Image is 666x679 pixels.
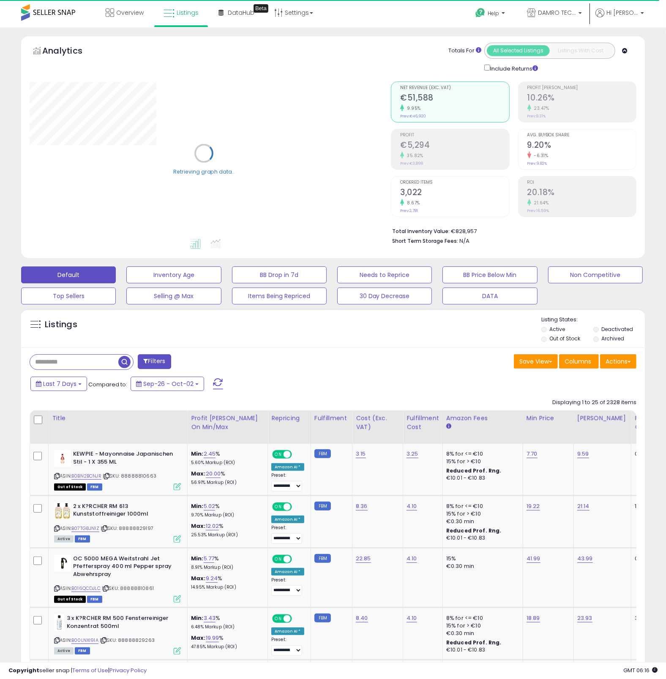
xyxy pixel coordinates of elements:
p: 56.91% Markup (ROI) [191,480,261,486]
button: Non Competitive [548,266,643,283]
div: % [191,614,261,630]
span: Profit [PERSON_NAME] [527,86,636,90]
button: BB Drop in 7d [232,266,327,283]
p: 5.60% Markup (ROI) [191,460,261,466]
a: 5.02 [204,502,216,511]
a: 21.14 [577,502,590,511]
a: Terms of Use [72,666,108,674]
a: 12.02 [206,522,219,530]
div: ASIN: [54,614,181,654]
label: Out of Stock [549,335,580,342]
button: Columns [559,354,599,369]
a: 20.00 [206,470,221,478]
button: Actions [600,354,636,369]
div: ASIN: [54,450,181,489]
a: 43.99 [577,554,593,563]
div: Amazon AI * [271,568,304,576]
div: 15% for > €10 [446,458,516,465]
li: €828,957 [392,225,630,236]
span: Avg. Buybox Share [527,133,636,138]
button: All Selected Listings [487,45,550,56]
b: Max: [191,522,206,530]
p: 9.70% Markup (ROI) [191,512,261,518]
span: Hi [PERSON_NAME] [606,8,638,17]
div: ASIN: [54,502,181,542]
a: 4.10 [407,614,417,622]
button: Needs to Reprice [337,266,432,283]
b: Max: [191,470,206,478]
h2: 3,022 [400,187,509,199]
a: 19.99 [206,634,219,642]
p: 6.48% Markup (ROI) [191,624,261,630]
span: ON [273,503,284,510]
small: Prev: €3,898 [400,161,423,166]
small: 8.67% [404,200,420,206]
span: All listings that are currently out of stock and unavailable for purchase on Amazon [54,596,86,603]
button: Items Being Repriced [232,288,327,304]
span: All listings that are currently out of stock and unavailable for purchase on Amazon [54,483,86,491]
small: FBM [314,614,331,622]
small: 35.82% [404,152,423,159]
h2: 20.18% [527,187,636,199]
b: Reduced Prof. Rng. [446,527,502,534]
a: 5.77 [204,554,215,563]
th: The percentage added to the cost of goods (COGS) that forms the calculator for Min & Max prices. [188,410,268,444]
h2: 9.20% [527,140,636,152]
small: Prev: 8.31% [527,114,546,119]
span: DAMRO TECHNOLOGY [538,8,576,17]
a: B0BN2BCNJR [71,473,101,480]
b: Min: [191,614,204,622]
a: 23.93 [577,614,592,622]
span: OFF [291,503,304,510]
span: ON [273,615,284,622]
span: DataHub [228,8,254,17]
p: Listing States: [541,316,645,324]
button: Filters [138,354,171,369]
a: 3.15 [356,450,366,458]
button: Default [21,266,116,283]
div: €0.30 min [446,518,516,525]
small: 21.64% [531,200,549,206]
b: Total Inventory Value: [392,228,450,235]
div: % [191,522,261,538]
span: Help [488,10,499,17]
button: Top Sellers [21,288,116,304]
h2: €5,294 [400,140,509,152]
b: OC 5000 MEGA Weitstrahl Jet Pfefferspray 400 ml Pepper spray Abwehrspray [73,555,176,581]
div: Preset: [271,577,304,596]
div: seller snap | | [8,667,147,675]
span: OFF [291,615,304,622]
span: Compared to: [88,380,127,388]
button: 30 Day Decrease [337,288,432,304]
div: % [191,450,261,466]
span: Overview [116,8,144,17]
small: Prev: €46,920 [400,114,426,119]
span: Net Revenue (Exc. VAT) [400,86,509,90]
div: [PERSON_NAME] [577,414,628,423]
a: Hi [PERSON_NAME] [595,8,644,27]
div: 15% for > €10 [446,622,516,630]
b: Min: [191,502,204,510]
img: 41jDogUF7UL._SL40_.jpg [54,502,71,519]
div: Min Price [527,414,570,423]
a: 7.70 [527,450,538,458]
a: 9.59 [577,450,589,458]
button: Sep-26 - Oct-02 [131,377,204,391]
span: ROI [527,180,636,185]
div: Fulfillment Cost [407,414,439,432]
span: 2025-10-10 06:16 GMT [623,666,658,674]
div: Cost (Exc. VAT) [356,414,399,432]
div: Fulfillment [314,414,349,423]
b: Reduced Prof. Rng. [446,467,502,474]
span: Profit [400,133,509,138]
a: 9.24 [206,574,218,583]
strong: Copyright [8,666,39,674]
a: 3.43 [204,614,216,622]
div: €10.01 - €10.83 [446,535,516,542]
h5: Analytics [42,45,99,59]
a: 8.36 [356,502,368,511]
div: Amazon AI * [271,463,304,471]
button: Save View [514,354,558,369]
button: Selling @ Max [126,288,221,304]
div: Totals For [448,47,481,55]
